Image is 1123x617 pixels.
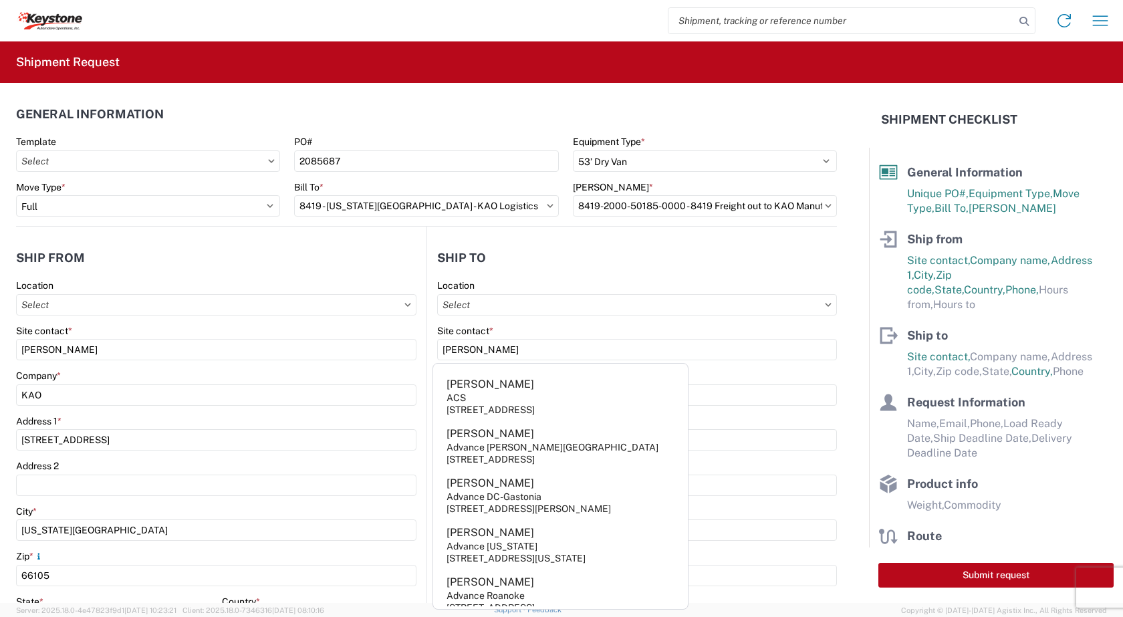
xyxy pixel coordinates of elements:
[437,294,837,316] input: Select
[668,8,1015,33] input: Shipment, tracking or reference number
[901,604,1107,616] span: Copyright © [DATE]-[DATE] Agistix Inc., All Rights Reserved
[294,181,324,193] label: Bill To
[907,165,1023,179] span: General Information
[933,298,975,311] span: Hours to
[447,426,534,441] div: [PERSON_NAME]
[494,606,527,614] a: Support
[16,251,85,265] h2: Ship from
[447,525,534,540] div: [PERSON_NAME]
[447,392,466,404] div: ACS
[16,294,416,316] input: Select
[16,596,43,608] label: State
[272,606,324,614] span: [DATE] 08:10:16
[907,395,1025,409] span: Request Information
[914,269,936,281] span: City,
[936,365,982,378] span: Zip code,
[527,606,561,614] a: Feedback
[16,136,56,148] label: Template
[1011,365,1053,378] span: Country,
[970,350,1051,363] span: Company name,
[447,476,534,491] div: [PERSON_NAME]
[939,417,970,430] span: Email,
[447,590,525,602] div: Advance Roanoke
[447,575,534,590] div: [PERSON_NAME]
[1005,283,1039,296] span: Phone,
[294,136,312,148] label: PO#
[16,181,66,193] label: Move Type
[16,505,37,517] label: City
[447,404,535,416] div: [STREET_ADDRESS]
[964,283,1005,296] span: Country,
[447,540,537,552] div: Advance [US_STATE]
[881,112,1017,128] h2: Shipment Checklist
[907,477,978,491] span: Product info
[447,441,658,453] div: Advance [PERSON_NAME][GEOGRAPHIC_DATA]
[907,187,969,200] span: Unique PO#,
[573,136,645,148] label: Equipment Type
[447,602,535,614] div: [STREET_ADDRESS]
[1053,365,1084,378] span: Phone
[907,254,970,267] span: Site contact,
[907,232,963,246] span: Ship from
[982,365,1011,378] span: State,
[907,328,948,342] span: Ship to
[16,279,53,291] label: Location
[16,370,61,382] label: Company
[969,202,1056,215] span: [PERSON_NAME]
[16,150,280,172] input: Select
[907,417,939,430] span: Name,
[934,283,964,296] span: State,
[907,529,942,543] span: Route
[573,195,837,217] input: Select
[437,251,486,265] h2: Ship to
[124,606,176,614] span: [DATE] 10:23:21
[447,491,541,503] div: Advance DC-Gastonia
[907,350,970,363] span: Site contact,
[447,453,535,465] div: [STREET_ADDRESS]
[914,365,936,378] span: City,
[16,415,61,427] label: Address 1
[878,563,1114,588] button: Submit request
[447,503,611,515] div: [STREET_ADDRESS][PERSON_NAME]
[970,417,1003,430] span: Phone,
[222,596,260,608] label: Country
[16,550,44,562] label: Zip
[16,325,72,337] label: Site contact
[182,606,324,614] span: Client: 2025.18.0-7346316
[16,606,176,614] span: Server: 2025.18.0-4e47823f9d1
[447,377,534,392] div: [PERSON_NAME]
[294,195,558,217] input: Select
[969,187,1053,200] span: Equipment Type,
[933,432,1031,445] span: Ship Deadline Date,
[447,552,586,564] div: [STREET_ADDRESS][US_STATE]
[970,254,1051,267] span: Company name,
[934,202,969,215] span: Bill To,
[944,499,1001,511] span: Commodity
[16,108,164,121] h2: General Information
[16,54,120,70] h2: Shipment Request
[573,181,653,193] label: [PERSON_NAME]
[907,499,944,511] span: Weight,
[437,325,493,337] label: Site contact
[437,279,475,291] label: Location
[16,460,59,472] label: Address 2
